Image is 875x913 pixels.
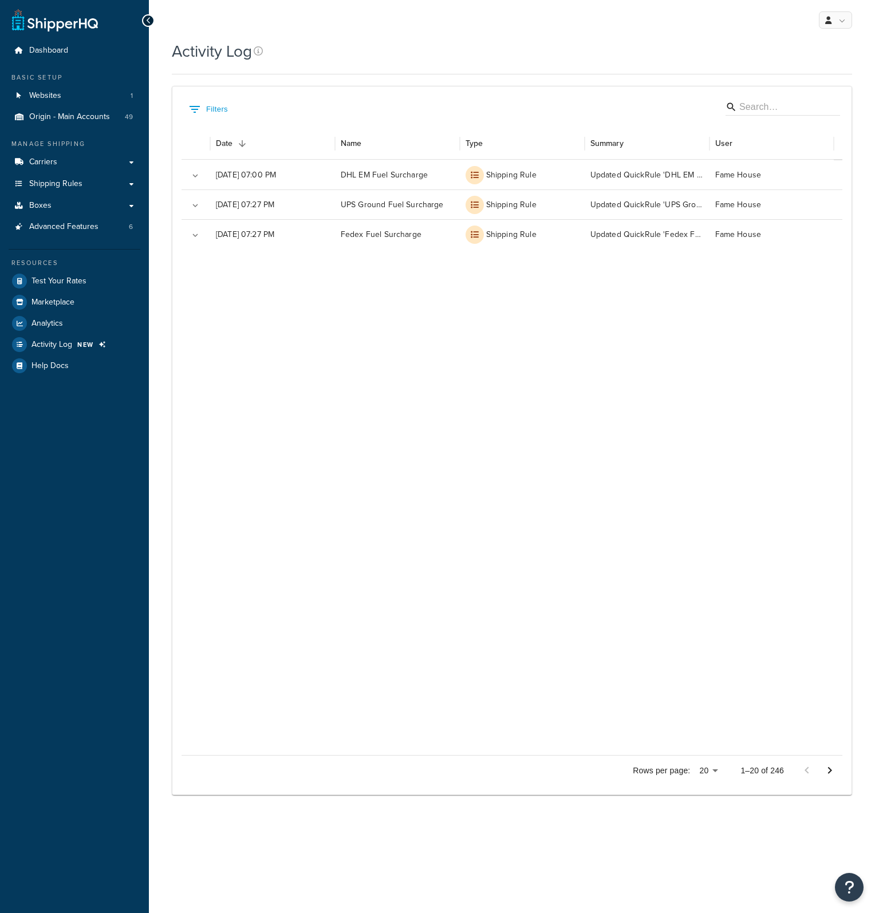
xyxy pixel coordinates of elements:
button: Sort [234,136,250,152]
span: Shipping Rules [29,179,82,189]
div: Fame House [710,160,834,189]
div: [DATE] 07:27 PM [210,219,335,249]
span: NEW [77,340,94,349]
button: Expand [187,227,203,243]
span: 6 [129,222,133,232]
span: Marketplace [31,298,74,307]
div: Basic Setup [9,73,140,82]
div: Fame House [710,219,834,249]
p: Shipping Rule [486,229,537,240]
h1: Activity Log [172,40,252,62]
span: Boxes [29,201,52,211]
p: Shipping Rule [486,169,537,181]
p: Rows per page: [633,765,690,776]
div: Fedex Fuel Surcharge [335,219,460,249]
span: Websites [29,91,61,101]
span: Test Your Rates [31,276,86,286]
a: Carriers [9,152,140,173]
a: Shipping Rules [9,173,140,195]
a: Analytics [9,313,140,334]
span: Analytics [31,319,63,329]
span: Activity Log [31,340,72,350]
div: DHL EM Fuel Surcharge [335,160,460,189]
div: Manage Shipping [9,139,140,149]
div: Updated QuickRule 'DHL EM Fuel Surcharge': By a Flat Rate [585,160,710,189]
div: [DATE] 07:00 PM [210,160,335,189]
a: Websites 1 [9,85,140,106]
div: [DATE] 07:27 PM [210,189,335,219]
li: Origins [9,106,140,128]
button: Go to next page [818,759,841,782]
a: Origin - Main Accounts 49 [9,106,140,128]
button: Open Resource Center [835,873,864,902]
li: Advanced Features [9,216,140,238]
a: Marketplace [9,292,140,313]
div: Updated QuickRule 'UPS Ground Fuel Surcharge': By a Percentage [585,189,710,219]
span: 1 [131,91,133,101]
div: Updated QuickRule 'Fedex Fuel Surcharge': By a Percentage [585,219,710,249]
span: Help Docs [31,361,69,371]
p: 1–20 of 246 [740,765,784,776]
div: Search [726,98,840,118]
li: Websites [9,85,140,106]
div: Type [466,137,483,149]
div: 20 [695,762,722,779]
a: ShipperHQ Home [12,9,98,31]
span: Origin - Main Accounts [29,112,110,122]
button: Show filters [186,100,231,118]
div: Date [216,137,233,149]
span: Advanced Features [29,222,98,232]
div: Summary [590,137,624,149]
div: Fame House [710,189,834,219]
a: Activity Log NEW [9,334,140,355]
p: Shipping Rule [486,199,537,211]
a: Dashboard [9,40,140,61]
a: Test Your Rates [9,271,140,291]
button: Expand [187,168,203,184]
span: Carriers [29,157,57,167]
a: Advanced Features 6 [9,216,140,238]
div: Name [341,137,362,149]
div: User [715,137,733,149]
div: UPS Ground Fuel Surcharge [335,189,460,219]
input: Search… [739,101,823,114]
div: Resources [9,258,140,268]
span: 49 [125,112,133,122]
button: Expand [187,197,203,214]
a: Help Docs [9,355,140,376]
li: Activity Log [9,334,140,355]
span: Dashboard [29,46,68,56]
a: Boxes [9,195,140,216]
